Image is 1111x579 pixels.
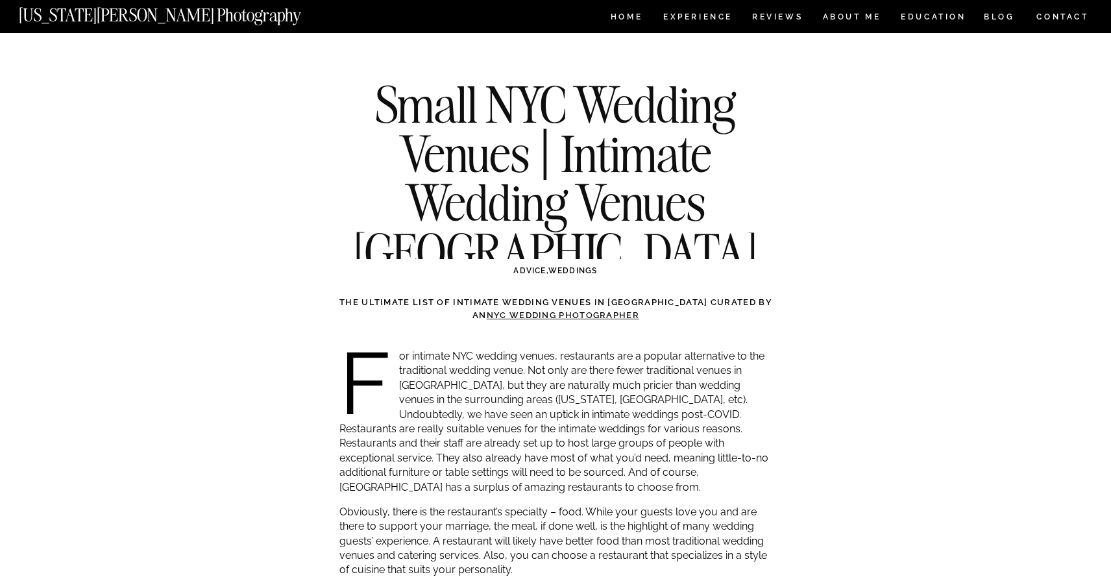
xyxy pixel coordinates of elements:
strong: The Ultimate List of Intimate Wedding Venues in [GEOGRAPHIC_DATA] Curated By an [339,297,772,320]
p: Obviously, there is the restaurant’s specialty – food. While your guests love you and are there t... [339,505,772,578]
h1: Small NYC Wedding Venues | Intimate Wedding Venues [GEOGRAPHIC_DATA] [320,80,791,276]
a: ADVICE [513,266,546,275]
h3: , [367,265,744,277]
a: REVIEWS [752,13,801,24]
a: ABOUT ME [822,13,881,24]
a: CONTACT [1036,10,1090,24]
a: BLOG [984,13,1015,24]
a: WEDDINGS [548,266,598,275]
a: EDUCATION [899,13,968,24]
a: [US_STATE][PERSON_NAME] Photography [19,6,345,18]
p: For intimate NYC wedding venues, restaurants are a popular alternative to the traditional wedding... [339,349,772,495]
a: NYC Wedding Photographer [487,310,639,320]
a: Experience [663,13,731,24]
a: HOME [608,13,645,24]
